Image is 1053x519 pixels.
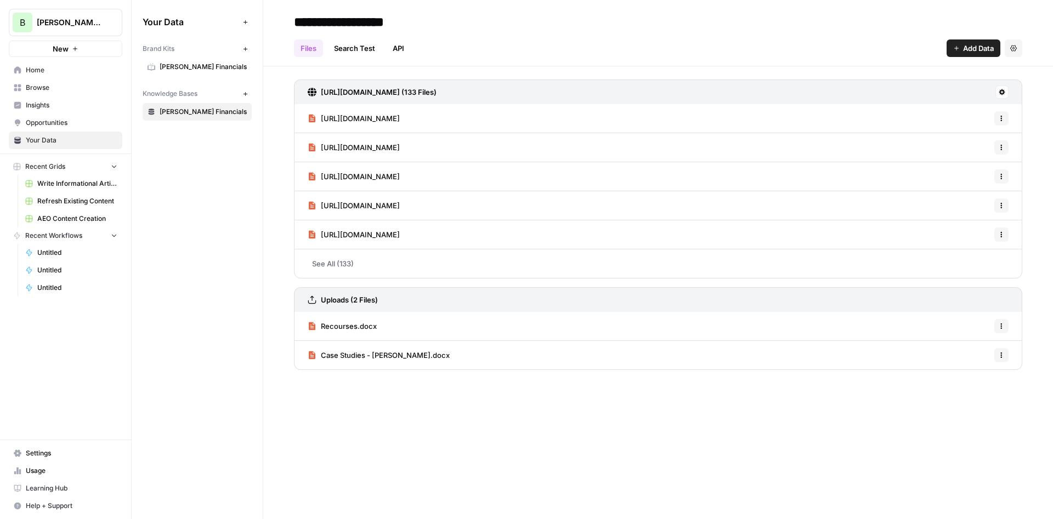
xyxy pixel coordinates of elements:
h3: Uploads (2 Files) [321,294,378,305]
a: [PERSON_NAME] Financials [143,103,252,121]
span: [URL][DOMAIN_NAME] [321,142,400,153]
a: [URL][DOMAIN_NAME] [308,191,400,220]
a: Files [294,39,323,57]
span: Settings [26,448,117,458]
a: [URL][DOMAIN_NAME] [308,162,400,191]
span: Your Data [26,135,117,145]
a: Settings [9,444,122,462]
span: Refresh Existing Content [37,196,117,206]
button: New [9,41,122,57]
a: Insights [9,96,122,114]
span: B [20,16,25,29]
button: Help + Support [9,497,122,515]
a: [URL][DOMAIN_NAME] [308,104,400,133]
a: [URL][DOMAIN_NAME] [308,220,400,249]
span: [PERSON_NAME] Financials [160,62,247,72]
span: Opportunities [26,118,117,128]
span: [URL][DOMAIN_NAME] [321,113,400,124]
a: API [386,39,411,57]
span: Help + Support [26,501,117,511]
a: [URL][DOMAIN_NAME] (133 Files) [308,80,437,104]
span: Home [26,65,117,75]
span: New [53,43,69,54]
a: Opportunities [9,114,122,132]
a: Uploads (2 Files) [308,288,378,312]
span: Write Informational Article (1) [37,179,117,189]
span: Untitled [37,283,117,293]
a: Write Informational Article (1) [20,175,122,192]
a: Untitled [20,244,122,261]
button: Add Data [947,39,1000,57]
span: Recourses.docx [321,321,377,332]
a: Home [9,61,122,79]
a: [URL][DOMAIN_NAME] [308,133,400,162]
span: [URL][DOMAIN_NAME] [321,200,400,211]
span: Add Data [963,43,994,54]
a: [PERSON_NAME] Financials [143,58,252,76]
a: AEO Content Creation [20,210,122,227]
a: Case Studies - [PERSON_NAME].docx [308,341,450,369]
span: [URL][DOMAIN_NAME] [321,171,400,182]
a: Learning Hub [9,480,122,497]
a: Browse [9,79,122,96]
a: Refresh Existing Content [20,192,122,210]
span: [URL][DOMAIN_NAME] [321,229,400,240]
span: Case Studies - [PERSON_NAME].docx [321,350,450,361]
span: Your Data [143,15,239,28]
span: Browse [26,83,117,93]
span: Recent Grids [25,162,65,172]
span: Insights [26,100,117,110]
span: Brand Kits [143,44,174,54]
span: Recent Workflows [25,231,82,241]
button: Workspace: Bennett Financials [9,9,122,36]
a: Your Data [9,132,122,149]
span: Untitled [37,265,117,275]
h3: [URL][DOMAIN_NAME] (133 Files) [321,87,437,98]
a: Recourses.docx [308,312,377,340]
span: AEO Content Creation [37,214,117,224]
a: Untitled [20,261,122,279]
span: Learning Hub [26,483,117,493]
a: Usage [9,462,122,480]
span: [PERSON_NAME] Financials [37,17,103,28]
span: Untitled [37,248,117,258]
button: Recent Workflows [9,227,122,244]
a: See All (133) [294,249,1022,278]
span: [PERSON_NAME] Financials [160,107,247,117]
span: Knowledge Bases [143,89,197,99]
button: Recent Grids [9,158,122,175]
span: Usage [26,466,117,476]
a: Search Test [327,39,382,57]
a: Untitled [20,279,122,296]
